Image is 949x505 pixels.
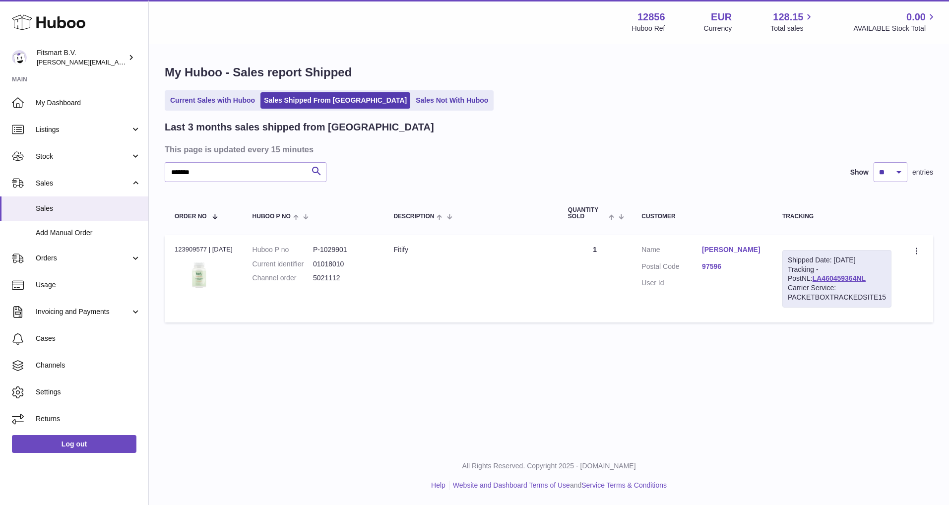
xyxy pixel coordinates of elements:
span: Add Manual Order [36,228,141,238]
h3: This page is updated every 15 minutes [165,144,931,155]
a: Sales Not With Huboo [412,92,492,109]
a: Current Sales with Huboo [167,92,258,109]
span: Usage [36,280,141,290]
a: Sales Shipped From [GEOGRAPHIC_DATA] [260,92,410,109]
div: Currency [704,24,732,33]
div: Tracking [782,213,891,220]
strong: 12856 [637,10,665,24]
li: and [449,481,667,490]
a: LA460459364NL [813,274,866,282]
a: 0.00 AVAILABLE Stock Total [853,10,937,33]
dt: Current identifier [253,259,313,269]
span: Channels [36,361,141,370]
dt: Huboo P no [253,245,313,254]
a: 128.15 Total sales [770,10,815,33]
div: Carrier Service: PACKETBOXTRACKEDSITE15 [788,283,886,302]
td: 1 [558,235,632,322]
dt: Channel order [253,273,313,283]
a: Help [431,481,445,489]
div: Shipped Date: [DATE] [788,255,886,265]
span: AVAILABLE Stock Total [853,24,937,33]
span: Listings [36,125,130,134]
dt: Name [641,245,702,257]
span: Sales [36,179,130,188]
img: 128561739542540.png [175,257,224,292]
p: All Rights Reserved. Copyright 2025 - [DOMAIN_NAME] [157,461,941,471]
a: Service Terms & Conditions [581,481,667,489]
h2: Last 3 months sales shipped from [GEOGRAPHIC_DATA] [165,121,434,134]
a: Website and Dashboard Terms of Use [453,481,570,489]
div: Fitify [393,245,548,254]
span: Quantity Sold [568,207,606,220]
span: Sales [36,204,141,213]
a: 97596 [702,262,762,271]
dt: User Id [641,278,702,288]
div: 123909577 | [DATE] [175,245,233,254]
span: Stock [36,152,130,161]
span: 0.00 [906,10,926,24]
span: entries [912,168,933,177]
div: Fitsmart B.V. [37,48,126,67]
span: Huboo P no [253,213,291,220]
span: [PERSON_NAME][EMAIL_ADDRESS][DOMAIN_NAME] [37,58,199,66]
dd: P-1029901 [313,245,374,254]
span: My Dashboard [36,98,141,108]
div: Customer [641,213,762,220]
span: Returns [36,414,141,424]
h1: My Huboo - Sales report Shipped [165,64,933,80]
img: jonathan@leaderoo.com [12,50,27,65]
span: Description [393,213,434,220]
a: Log out [12,435,136,453]
label: Show [850,168,869,177]
a: [PERSON_NAME] [702,245,762,254]
span: Settings [36,387,141,397]
dt: Postal Code [641,262,702,274]
strong: EUR [711,10,732,24]
span: Invoicing and Payments [36,307,130,316]
span: Cases [36,334,141,343]
span: Order No [175,213,207,220]
span: Orders [36,253,130,263]
dd: 5021112 [313,273,374,283]
span: Total sales [770,24,815,33]
span: 128.15 [773,10,803,24]
dd: 01018010 [313,259,374,269]
div: Huboo Ref [632,24,665,33]
div: Tracking - PostNL: [782,250,891,308]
